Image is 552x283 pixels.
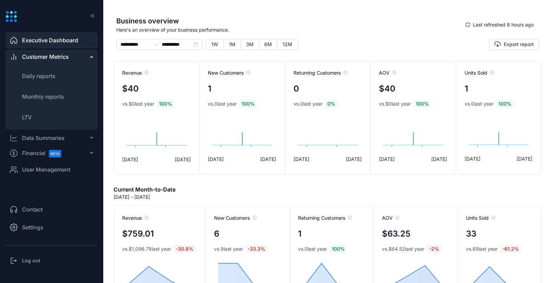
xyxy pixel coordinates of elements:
[175,156,191,163] span: [DATE]
[414,100,431,108] span: 100 %
[379,100,411,107] span: vs. $0 last year
[260,155,276,163] span: [DATE]
[298,215,352,221] span: Returning Customers
[465,22,470,27] span: sync
[382,228,411,240] h4: $63.25
[294,83,299,95] h4: 0
[246,245,267,253] span: -33.3 %
[122,215,149,221] span: Revenue
[466,215,496,221] span: Units Sold
[208,69,251,76] span: New Customers
[153,42,159,47] span: to
[500,245,521,253] span: -61.2 %
[465,155,480,162] span: [DATE]
[122,228,154,240] h4: $759.01
[22,165,70,174] span: User Management
[379,155,395,163] span: [DATE]
[22,134,65,142] div: Data Summaries
[466,228,476,240] h4: 33
[208,83,211,95] h4: 1
[465,69,494,76] span: Units Sold
[208,155,224,163] span: [DATE]
[465,83,468,95] h4: 1
[460,19,539,30] button: syncLast refreshed 8 hours ago
[22,257,40,264] h3: Log out
[208,100,237,107] span: vs. 0 last year
[294,69,348,76] span: Returning Customers
[298,246,327,252] span: vs. 0 last year
[379,83,395,95] h4: $40
[211,41,218,47] span: 1W
[116,16,460,26] span: Business overview
[382,246,424,252] span: vs. $64.52 last year
[466,246,498,252] span: vs. 85 last year
[22,53,69,61] span: Customer Metrics
[379,69,396,76] span: AOV
[489,39,539,50] button: Export report
[22,73,55,79] span: Daily reports
[114,185,176,194] h6: Current Month-to-Date
[174,245,195,253] span: -30.8 %
[496,100,513,108] span: 100 %
[157,100,174,108] span: 100 %
[298,228,301,240] h4: 1
[246,41,254,47] span: 3M
[229,41,235,47] span: 1M
[49,150,61,157] span: BETA
[427,245,441,253] span: -2 %
[294,100,322,107] span: vs. 0 last year
[431,155,447,163] span: [DATE]
[22,145,67,161] span: Financial
[264,41,272,47] span: 6M
[122,69,149,76] span: Revenue
[294,155,309,163] span: [DATE]
[517,155,532,162] span: [DATE]
[122,83,139,95] h4: $40
[122,156,138,163] span: [DATE]
[283,41,292,47] span: 12M
[382,215,400,221] span: AOV
[22,36,78,44] span: Executive Dashboard
[325,100,337,108] span: 0 %
[22,114,32,121] span: LTV
[240,100,257,108] span: 100 %
[153,42,159,47] span: swap-right
[346,155,362,163] span: [DATE]
[22,205,43,214] span: Contact
[122,100,154,107] span: vs. $0 last year
[504,41,534,48] span: Export report
[214,215,257,221] span: New Customers
[22,93,64,100] span: Monthly reports
[465,100,493,107] span: vs. 0 last year
[116,26,460,33] span: Here's an overview of your business performance.
[214,228,219,240] h4: 6
[114,194,150,200] p: [DATE] - [DATE]
[214,246,243,252] span: vs. 9 last year
[122,246,171,252] span: vs. $1,096.78 last year
[473,21,534,29] span: Last refreshed 8 hours ago
[22,223,43,231] span: Settings
[330,245,347,253] span: 100 %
